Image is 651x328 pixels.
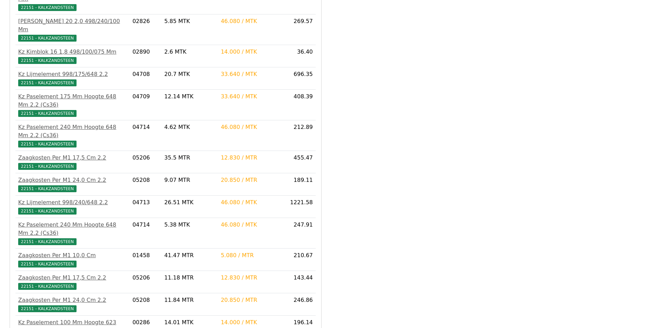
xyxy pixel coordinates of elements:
[164,154,216,162] div: 35.5 MTR
[18,198,127,215] a: Kz Lijmelement 998/240/648 2.222151 - KALKZANDSTEEN
[221,92,281,101] div: 33.640 / MTK
[284,120,315,151] td: 212.89
[18,274,127,282] div: Zaagkosten Per M1 17,5 Cm 2.2
[18,221,127,237] div: Kz Paselement 240 Mm Hoogte 648 Mm 2.2 (Cs36)
[164,48,216,56] div: 2.6 MTK
[18,251,127,268] a: Zaagkosten Per M1 10,0 Cm22151 - KALKZANDSTEEN
[164,251,216,260] div: 41.47 MTR
[18,17,127,34] div: [PERSON_NAME] 20 2,0 498/240/100 Mm
[221,154,281,162] div: 12.830 / MTR
[221,17,281,25] div: 46.080 / MTK
[18,221,127,245] a: Kz Paselement 240 Mm Hoogte 648 Mm 2.2 (Cs36)22151 - KALKZANDSTEEN
[284,249,315,271] td: 210.67
[18,274,127,290] a: Zaagkosten Per M1 17,5 Cm 2.222151 - KALKZANDSTEEN
[221,176,281,184] div: 20.850 / MTR
[130,196,162,218] td: 04713
[164,221,216,229] div: 5.38 MTK
[18,48,127,64] a: Kz Kimblok 16 1,8 498/100/075 Mm22151 - KALKZANDSTEEN
[18,283,77,290] span: 22151 - KALKZANDSTEEN
[18,163,77,170] span: 22151 - KALKZANDSTEEN
[284,173,315,196] td: 189.11
[130,45,162,67] td: 02890
[18,238,77,245] span: 22151 - KALKZANDSTEEN
[284,45,315,67] td: 36.40
[18,305,77,312] span: 22151 - KALKZANDSTEEN
[221,70,281,78] div: 33.640 / MTK
[164,296,216,304] div: 11.84 MTR
[18,208,77,215] span: 22151 - KALKZANDSTEEN
[130,293,162,316] td: 05208
[18,296,127,313] a: Zaagkosten Per M1 24,0 Cm 2.222151 - KALKZANDSTEEN
[284,67,315,90] td: 696.35
[18,79,77,86] span: 22151 - KALKZANDSTEEN
[284,271,315,293] td: 143.44
[18,17,127,42] a: [PERSON_NAME] 20 2,0 498/240/100 Mm22151 - KALKZANDSTEEN
[18,185,77,192] span: 22151 - KALKZANDSTEEN
[18,123,127,148] a: Kz Paselement 240 Mm Hoogte 648 Mm 2.2 (Cs36)22151 - KALKZANDSTEEN
[18,4,77,11] span: 22151 - KALKZANDSTEEN
[221,198,281,207] div: 46.080 / MTK
[221,318,281,327] div: 14.000 / MTK
[18,251,127,260] div: Zaagkosten Per M1 10,0 Cm
[221,296,281,304] div: 20.850 / MTR
[164,176,216,184] div: 9.07 MTR
[18,296,127,304] div: Zaagkosten Per M1 24,0 Cm 2.2
[18,57,77,64] span: 22151 - KALKZANDSTEEN
[18,35,77,42] span: 22151 - KALKZANDSTEEN
[164,17,216,25] div: 5.85 MTK
[164,198,216,207] div: 26.51 MTK
[130,120,162,151] td: 04714
[284,90,315,120] td: 408.39
[130,173,162,196] td: 05208
[284,151,315,173] td: 455.47
[221,123,281,131] div: 46.080 / MTK
[164,274,216,282] div: 11.18 MTR
[18,261,77,267] span: 22151 - KALKZANDSTEEN
[18,70,127,78] div: Kz Lijmelement 998/175/648 2.2
[18,154,127,162] div: Zaagkosten Per M1 17,5 Cm 2.2
[18,110,77,117] span: 22151 - KALKZANDSTEEN
[18,92,127,109] div: Kz Paselement 175 Mm Hoogte 648 Mm 2.2 (Cs36)
[164,318,216,327] div: 14.01 MTK
[130,271,162,293] td: 05206
[284,218,315,249] td: 247.91
[18,198,127,207] div: Kz Lijmelement 998/240/648 2.2
[130,218,162,249] td: 04714
[164,123,216,131] div: 4.62 MTK
[221,48,281,56] div: 14.000 / MTK
[164,70,216,78] div: 20.7 MTK
[164,92,216,101] div: 12.14 MTK
[18,154,127,170] a: Zaagkosten Per M1 17,5 Cm 2.222151 - KALKZANDSTEEN
[18,92,127,117] a: Kz Paselement 175 Mm Hoogte 648 Mm 2.2 (Cs36)22151 - KALKZANDSTEEN
[221,221,281,229] div: 46.080 / MTK
[18,176,127,184] div: Zaagkosten Per M1 24,0 Cm 2.2
[221,251,281,260] div: 5.080 / MTR
[130,14,162,45] td: 02826
[284,14,315,45] td: 269.57
[130,249,162,271] td: 01458
[284,196,315,218] td: 1221.58
[130,67,162,90] td: 04708
[18,48,127,56] div: Kz Kimblok 16 1,8 498/100/075 Mm
[18,176,127,193] a: Zaagkosten Per M1 24,0 Cm 2.222151 - KALKZANDSTEEN
[130,90,162,120] td: 04709
[221,274,281,282] div: 12.830 / MTR
[18,70,127,87] a: Kz Lijmelement 998/175/648 2.222151 - KALKZANDSTEEN
[130,151,162,173] td: 05206
[284,293,315,316] td: 246.86
[18,141,77,147] span: 22151 - KALKZANDSTEEN
[18,123,127,140] div: Kz Paselement 240 Mm Hoogte 648 Mm 2.2 (Cs36)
